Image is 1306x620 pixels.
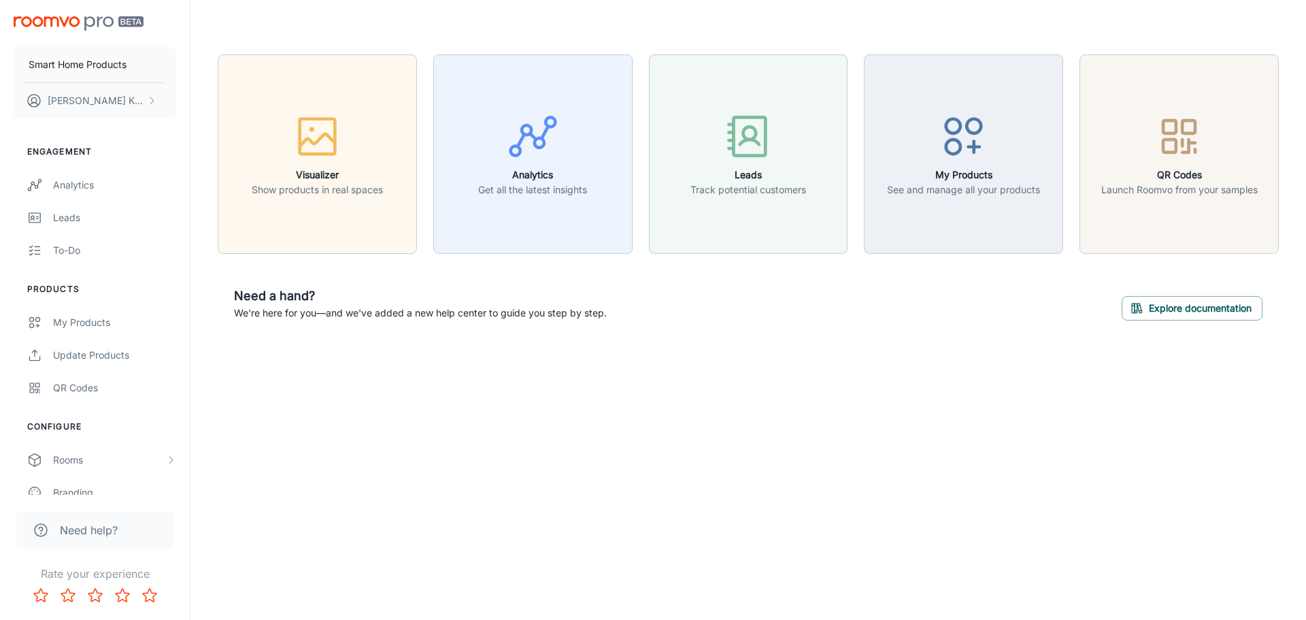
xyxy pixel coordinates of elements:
h6: My Products [887,167,1040,182]
h6: Leads [690,167,806,182]
h6: Need a hand? [234,287,607,306]
p: Smart Home Products [29,57,127,72]
button: [PERSON_NAME] King [14,83,176,118]
p: Track potential customers [690,182,806,197]
p: We're here for you—and we've added a new help center to guide you step by step. [234,306,607,321]
h6: Analytics [478,167,587,182]
p: Show products in real spaces [252,182,383,197]
a: My ProductsSee and manage all your products [864,146,1063,160]
div: My Products [53,315,176,330]
button: AnalyticsGet all the latest insights [433,54,633,254]
p: Get all the latest insights [478,182,587,197]
button: VisualizerShow products in real spaces [218,54,417,254]
a: AnalyticsGet all the latest insights [433,146,633,160]
div: Analytics [53,178,176,193]
h6: QR Codes [1101,167,1258,182]
button: LeadsTrack potential customers [649,54,848,254]
p: See and manage all your products [887,182,1040,197]
button: My ProductsSee and manage all your products [864,54,1063,254]
div: Leads [53,210,176,225]
p: [PERSON_NAME] King [48,93,144,108]
a: QR CodesLaunch Roomvo from your samples [1079,146,1279,160]
button: QR CodesLaunch Roomvo from your samples [1079,54,1279,254]
button: Explore documentation [1122,296,1262,321]
a: Explore documentation [1122,300,1262,314]
img: Roomvo PRO Beta [14,16,144,31]
p: Launch Roomvo from your samples [1101,182,1258,197]
div: QR Codes [53,380,176,395]
div: Update Products [53,348,176,363]
div: To-do [53,243,176,258]
button: Smart Home Products [14,47,176,82]
a: LeadsTrack potential customers [649,146,848,160]
h6: Visualizer [252,167,383,182]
